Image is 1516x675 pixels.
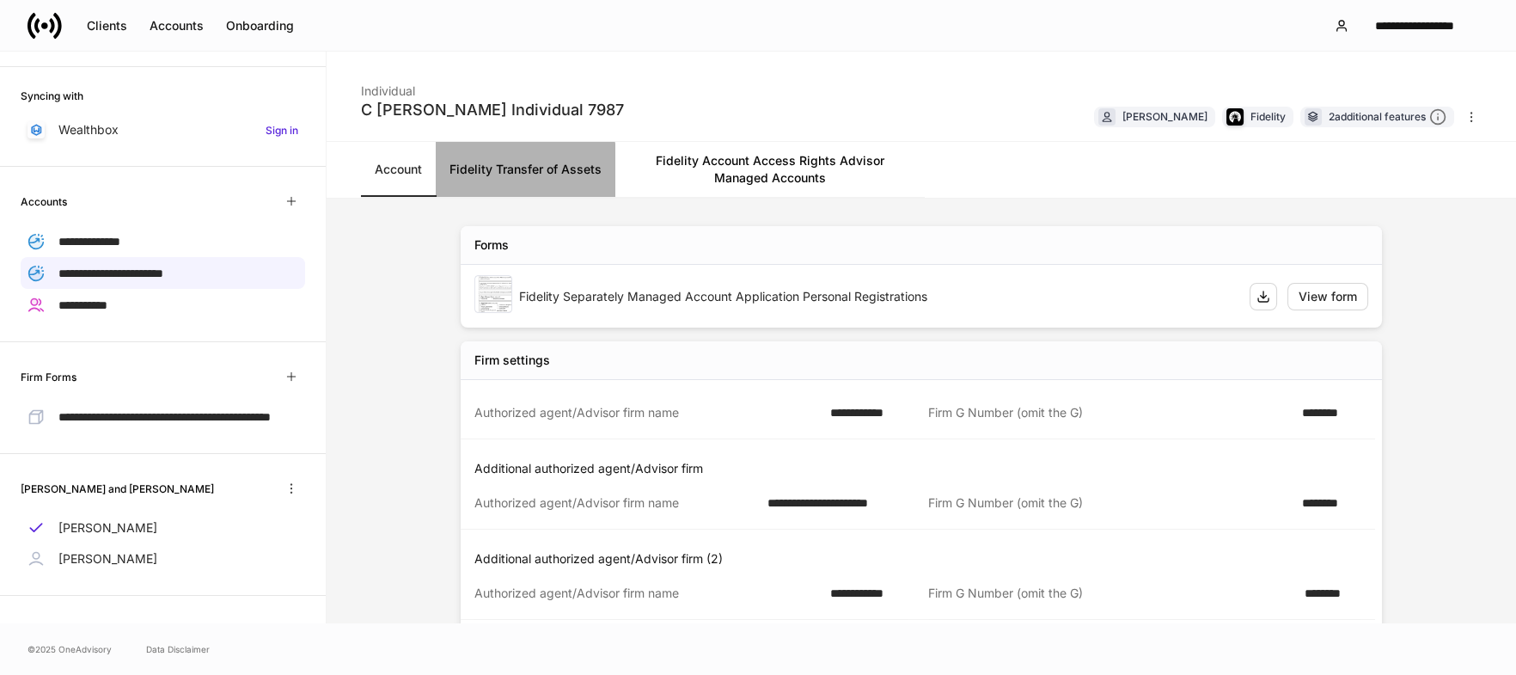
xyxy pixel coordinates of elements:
p: Additional authorized agent/Advisor firm (2) [474,550,1375,568]
h6: Sign in [266,122,298,138]
a: WealthboxSign in [21,114,305,145]
div: Firm G Number (omit the G) [928,585,1294,602]
div: Clients [87,17,127,34]
div: [PERSON_NAME] [1122,108,1207,125]
div: C [PERSON_NAME] Individual 7987 [361,100,624,120]
div: View form [1299,288,1357,305]
h6: [PERSON_NAME] and [PERSON_NAME] [21,481,214,497]
div: Authorized agent/Advisor firm name [474,585,820,602]
div: Accounts [150,17,204,34]
div: Firm G Number (omit the G) [928,494,1292,512]
button: Clients [76,12,138,40]
div: Fidelity Separately Managed Account Application Personal Registrations [519,288,1236,305]
p: Wealthbox [58,121,119,138]
div: Authorized agent/Advisor firm name [474,404,820,421]
h6: Accounts [21,193,67,210]
h6: Syncing with [21,88,83,104]
div: Individual [361,72,624,100]
a: Fidelity Transfer of Assets [436,142,615,197]
h6: Firm Forms [21,369,76,385]
div: Firm settings [474,352,550,369]
div: 2 additional features [1329,108,1446,126]
p: [PERSON_NAME] [58,519,157,537]
a: Data Disclaimer [146,642,210,656]
button: Onboarding [215,12,305,40]
div: Onboarding [226,17,294,34]
div: Firm G Number (omit the G) [928,404,1292,421]
div: Authorized agent/Advisor firm name [474,494,757,512]
a: Account [361,142,436,197]
button: View form [1287,283,1368,310]
p: [PERSON_NAME] [58,550,157,568]
button: Accounts [138,12,215,40]
p: Additional authorized agent/Advisor firm [474,460,1375,477]
span: © 2025 OneAdvisory [28,642,112,656]
div: Fidelity [1250,108,1286,125]
a: [PERSON_NAME] [21,512,305,543]
a: [PERSON_NAME] [21,543,305,574]
a: Fidelity Account Access Rights Advisor Managed Accounts [615,142,925,197]
div: Forms [474,236,509,254]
